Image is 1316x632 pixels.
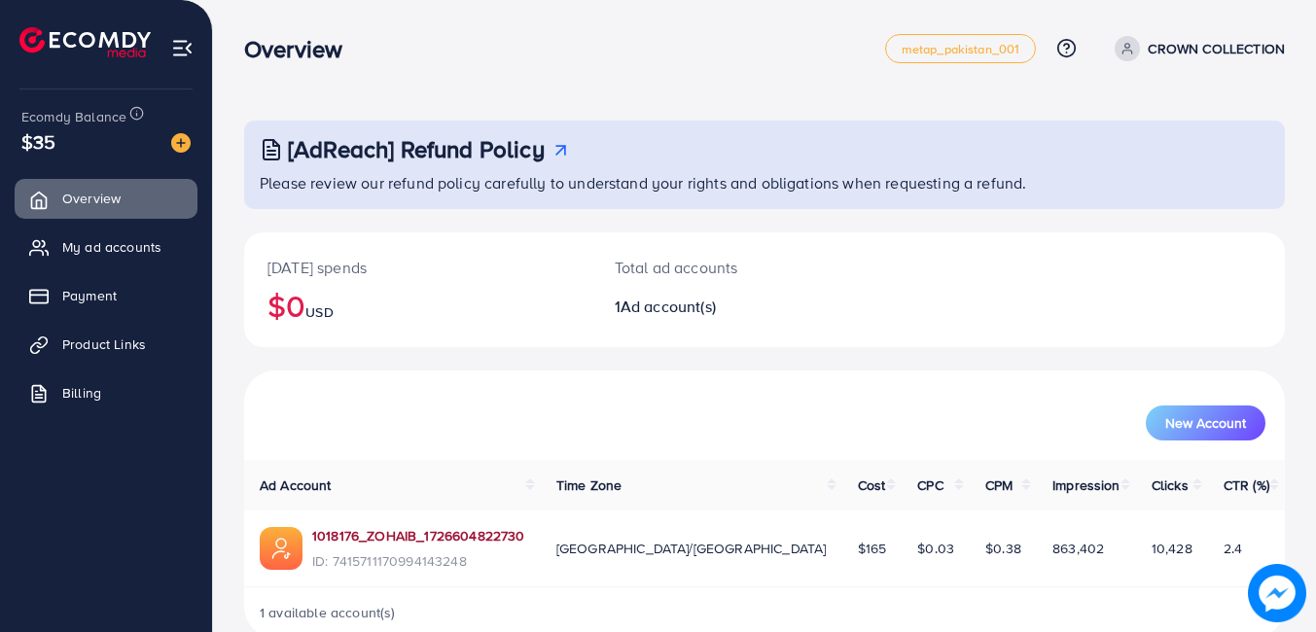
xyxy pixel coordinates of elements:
img: logo [19,27,151,57]
span: CPM [985,475,1013,495]
span: USD [305,302,333,322]
span: Overview [62,189,121,208]
span: My ad accounts [62,237,161,257]
button: New Account [1146,405,1265,440]
h3: [AdReach] Refund Policy [288,135,545,163]
span: metap_pakistan_001 [902,43,1020,55]
p: CROWN COLLECTION [1148,37,1285,60]
p: Please review our refund policy carefully to understand your rights and obligations when requesti... [260,171,1273,194]
span: Clicks [1152,475,1189,495]
a: CROWN COLLECTION [1107,36,1285,61]
img: menu [171,37,194,59]
a: 1018176_ZOHAIB_1726604822730 [312,526,524,545]
span: 863,402 [1052,539,1104,558]
span: Product Links [62,334,146,354]
span: CTR (%) [1224,475,1269,495]
span: CPC [917,475,943,495]
a: Payment [15,276,197,315]
span: 2.4 [1224,539,1242,558]
span: $0.03 [917,539,954,558]
h2: 1 [615,298,829,316]
span: Billing [62,383,101,403]
img: image [1248,564,1306,622]
span: Cost [858,475,886,495]
span: 10,428 [1152,539,1192,558]
p: [DATE] spends [267,256,568,279]
span: New Account [1165,416,1246,430]
a: metap_pakistan_001 [885,34,1037,63]
span: Payment [62,286,117,305]
p: Total ad accounts [615,256,829,279]
span: 1 available account(s) [260,603,396,622]
img: ic-ads-acc.e4c84228.svg [260,527,302,570]
h2: $0 [267,287,568,324]
span: Ecomdy Balance [21,107,126,126]
a: Billing [15,373,197,412]
img: image [171,133,191,153]
a: Overview [15,179,197,218]
span: $0.38 [985,539,1021,558]
a: My ad accounts [15,228,197,266]
span: Time Zone [556,475,622,495]
span: Ad Account [260,475,332,495]
span: [GEOGRAPHIC_DATA]/[GEOGRAPHIC_DATA] [556,539,827,558]
span: Impression [1052,475,1120,495]
span: $35 [21,127,55,156]
h3: Overview [244,35,358,63]
span: $165 [858,539,887,558]
a: Product Links [15,325,197,364]
span: Ad account(s) [621,296,716,317]
span: ID: 7415711170994143248 [312,551,524,571]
